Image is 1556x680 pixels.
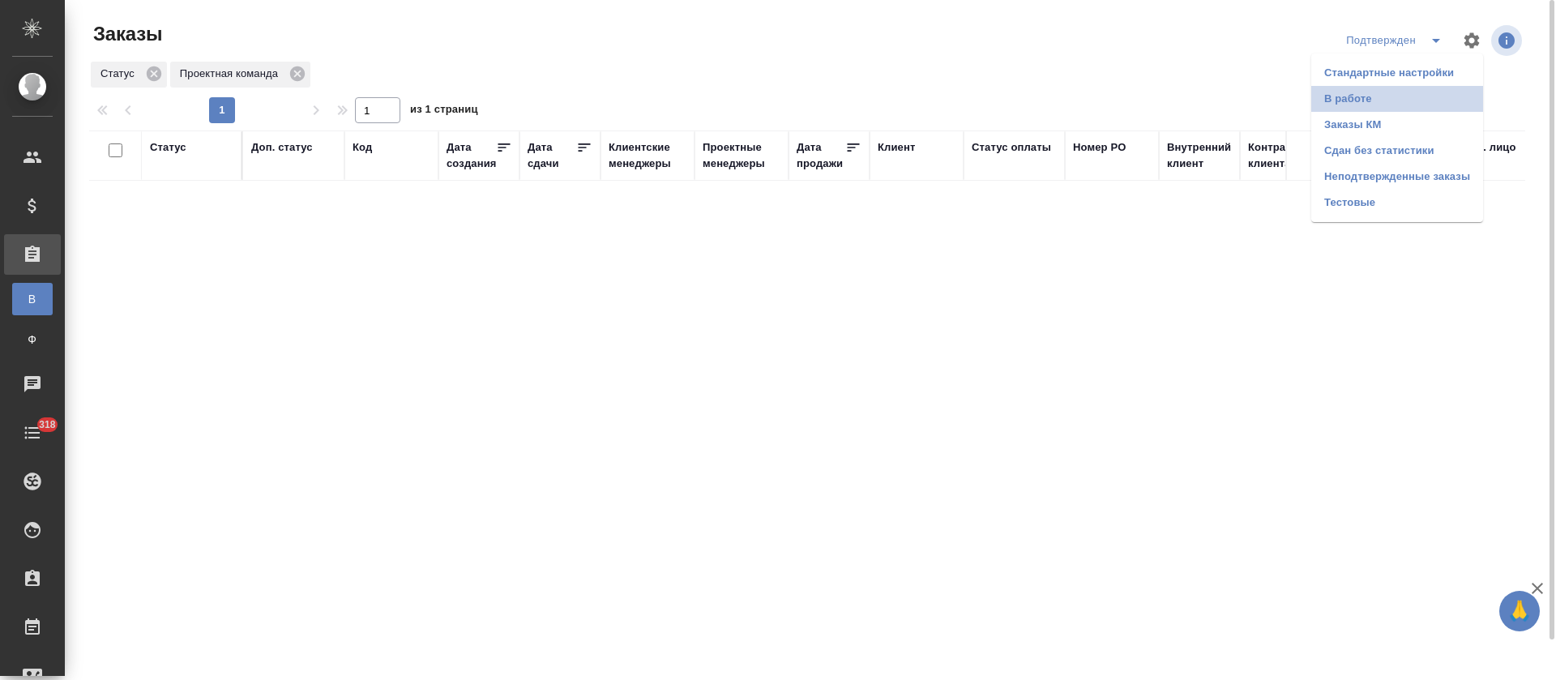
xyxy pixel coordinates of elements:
[20,291,45,307] span: В
[447,139,496,172] div: Дата создания
[12,323,53,356] a: Ф
[878,139,915,156] div: Клиент
[1452,21,1491,60] span: Настроить таблицу
[20,331,45,348] span: Ф
[1499,591,1540,631] button: 🙏
[703,139,780,172] div: Проектные менеджеры
[170,62,310,88] div: Проектная команда
[353,139,372,156] div: Код
[1311,112,1483,138] li: Заказы КМ
[1506,594,1533,628] span: 🙏
[410,100,478,123] span: из 1 страниц
[89,21,162,47] span: Заказы
[91,62,167,88] div: Статус
[12,283,53,315] a: В
[1167,139,1232,172] div: Внутренний клиент
[1311,190,1483,216] li: Тестовые
[1311,86,1483,112] li: В работе
[1311,164,1483,190] li: Неподтвержденные заказы
[797,139,845,172] div: Дата продажи
[1073,139,1126,156] div: Номер PO
[972,139,1051,156] div: Статус оплаты
[1311,138,1483,164] li: Сдан без статистики
[251,139,313,156] div: Доп. статус
[29,417,66,433] span: 318
[4,413,61,453] a: 318
[528,139,576,172] div: Дата сдачи
[1311,60,1483,86] li: Стандартные настройки
[609,139,686,172] div: Клиентские менеджеры
[1342,28,1452,53] div: split button
[1248,139,1326,172] div: Контрагент клиента
[100,66,140,82] p: Статус
[1491,25,1525,56] span: Посмотреть информацию
[180,66,284,82] p: Проектная команда
[150,139,186,156] div: Статус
